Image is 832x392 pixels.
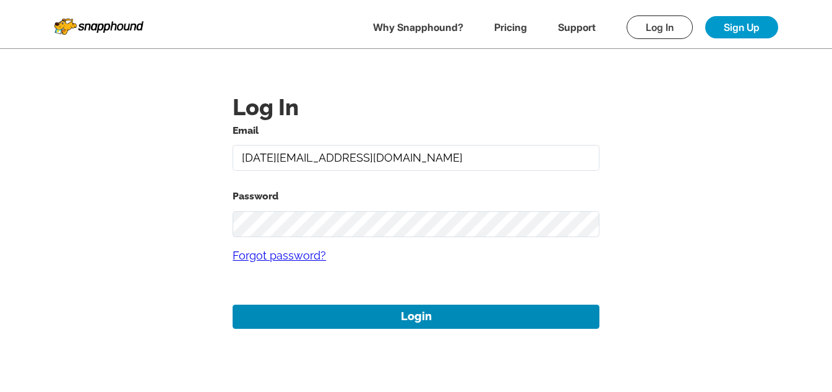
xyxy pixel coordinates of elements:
h1: Log In [233,92,599,122]
label: Email [233,122,599,139]
label: Password [233,188,599,205]
a: Support [558,21,596,33]
a: Pricing [494,21,527,33]
img: Snapphound Logo [54,14,144,35]
a: Log In [627,15,693,39]
button: Login [233,305,599,329]
a: Why Snapphound? [373,21,463,33]
a: Sign Up [705,16,778,38]
a: Forgot password? [233,237,599,274]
